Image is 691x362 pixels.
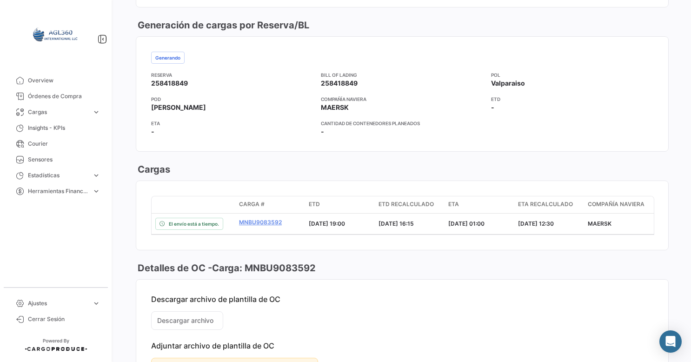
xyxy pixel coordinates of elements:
[445,196,514,213] datatable-header-cell: ETA
[518,220,554,227] span: [DATE] 12:30
[588,200,644,208] span: Compañía naviera
[588,220,611,227] span: MAERSK
[136,19,309,32] h3: Generación de cargas por Reserva/BL
[136,163,170,176] h3: Cargas
[321,103,349,112] span: MAERSK
[379,220,414,227] span: [DATE] 16:15
[92,187,100,195] span: expand_more
[33,11,79,58] img: 64a6efb6-309f-488a-b1f1-3442125ebd42.png
[305,196,375,213] datatable-header-cell: ETD
[28,92,100,101] span: Órdenes de Compra
[659,330,682,353] div: Abrir Intercom Messenger
[514,196,584,213] datatable-header-cell: ETA Recalculado
[448,200,459,208] span: ETA
[169,220,219,228] span: El envío está a tiempo.
[151,71,313,79] app-card-info-title: Reserva
[28,315,100,323] span: Cerrar Sesión
[375,196,445,213] datatable-header-cell: ETD Recalculado
[491,95,653,103] app-card-info-title: ETD
[28,140,100,148] span: Courier
[491,79,525,88] span: Valparaiso
[151,103,206,112] span: [PERSON_NAME]
[151,295,653,304] p: Descargar archivo de plantilla de OC
[7,73,104,88] a: Overview
[321,127,324,136] span: -
[92,299,100,308] span: expand_more
[28,76,100,85] span: Overview
[309,220,345,227] span: [DATE] 19:00
[151,120,313,127] app-card-info-title: ETA
[518,200,573,208] span: ETA Recalculado
[448,220,485,227] span: [DATE] 01:00
[151,341,653,350] p: Adjuntar archivo de plantilla de OC
[321,95,483,103] app-card-info-title: Compañía naviera
[7,152,104,168] a: Sensores
[28,108,88,116] span: Cargas
[151,95,313,103] app-card-info-title: POD
[379,200,434,208] span: ETD Recalculado
[321,79,358,88] span: 258418849
[235,196,305,213] datatable-header-cell: Carga #
[309,200,320,208] span: ETD
[584,196,654,213] datatable-header-cell: Compañía naviera
[321,71,483,79] app-card-info-title: Bill of Lading
[28,187,88,195] span: Herramientas Financieras
[92,171,100,180] span: expand_more
[7,120,104,136] a: Insights - KPIs
[7,88,104,104] a: Órdenes de Compra
[151,127,154,136] span: -
[321,120,483,127] app-card-info-title: Cantidad de contenedores planeados
[92,108,100,116] span: expand_more
[7,136,104,152] a: Courier
[28,299,88,308] span: Ajustes
[239,200,265,208] span: Carga #
[28,124,100,132] span: Insights - KPIs
[28,171,88,180] span: Estadísticas
[136,261,316,275] h3: Detalles de OC - Carga: MNBU9083592
[151,79,188,88] span: 258418849
[155,54,180,61] span: Generando
[491,103,494,112] span: -
[491,71,653,79] app-card-info-title: POL
[239,218,301,227] a: MNBU9083592
[28,155,100,164] span: Sensores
